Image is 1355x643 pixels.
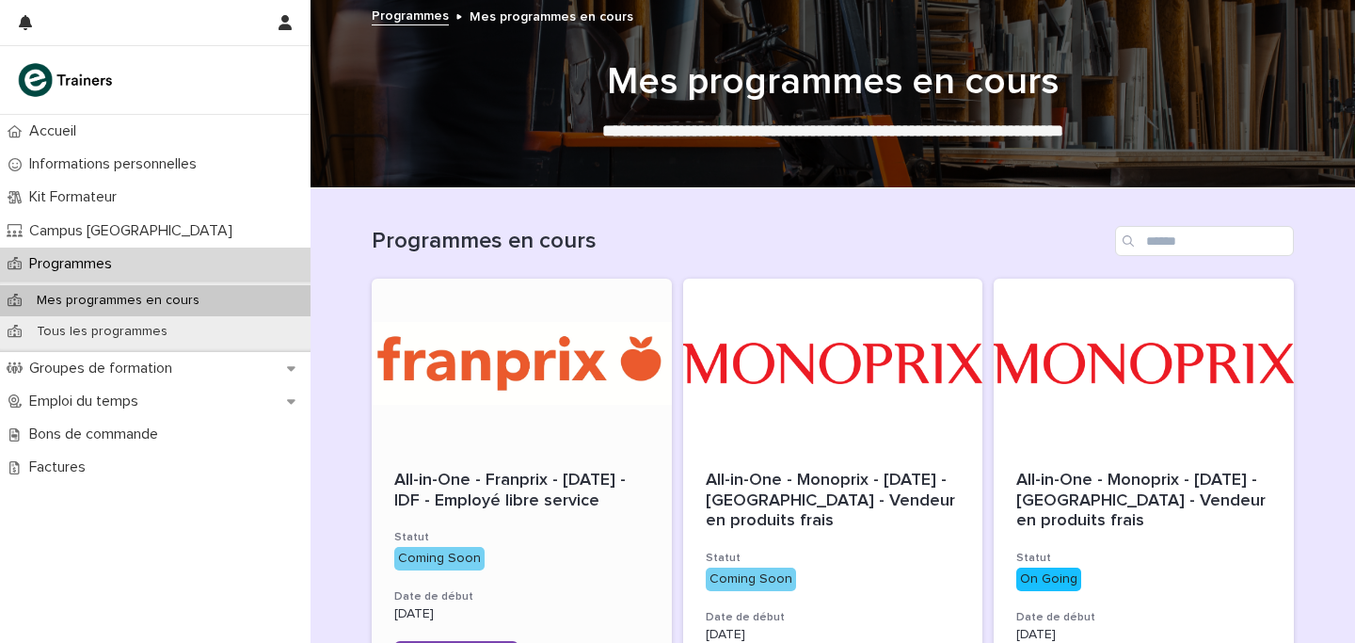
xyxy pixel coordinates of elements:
[1016,627,1271,643] p: [DATE]
[372,59,1294,104] h1: Mes programmes en cours
[706,627,961,643] p: [DATE]
[372,4,449,25] a: Programmes
[22,360,187,378] p: Groupes de formation
[22,458,101,476] p: Factures
[1016,551,1271,566] h3: Statut
[470,5,633,25] p: Mes programmes en cours
[22,426,173,443] p: Bons de commande
[22,255,127,273] p: Programmes
[1016,472,1270,529] span: All-in-One - Monoprix - [DATE] - [GEOGRAPHIC_DATA] - Vendeur en produits frais
[372,228,1108,255] h1: Programmes en cours
[394,472,630,509] span: All-in-One - Franprix - [DATE] - IDF - Employé libre service
[1115,226,1294,256] input: Search
[22,122,91,140] p: Accueil
[706,551,961,566] h3: Statut
[22,393,153,410] p: Emploi du temps
[22,324,183,340] p: Tous les programmes
[22,222,247,240] p: Campus [GEOGRAPHIC_DATA]
[394,547,485,571] div: Coming Soon
[1016,610,1271,625] h3: Date de début
[22,188,132,206] p: Kit Formateur
[15,61,119,99] img: K0CqGN7SDeD6s4JG8KQk
[1016,568,1081,591] div: On Going
[706,472,960,529] span: All-in-One - Monoprix - [DATE] - [GEOGRAPHIC_DATA] - Vendeur en produits frais
[706,568,796,591] div: Coming Soon
[706,610,961,625] h3: Date de début
[22,155,212,173] p: Informations personnelles
[394,530,649,545] h3: Statut
[394,589,649,604] h3: Date de début
[22,293,215,309] p: Mes programmes en cours
[394,606,649,622] p: [DATE]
